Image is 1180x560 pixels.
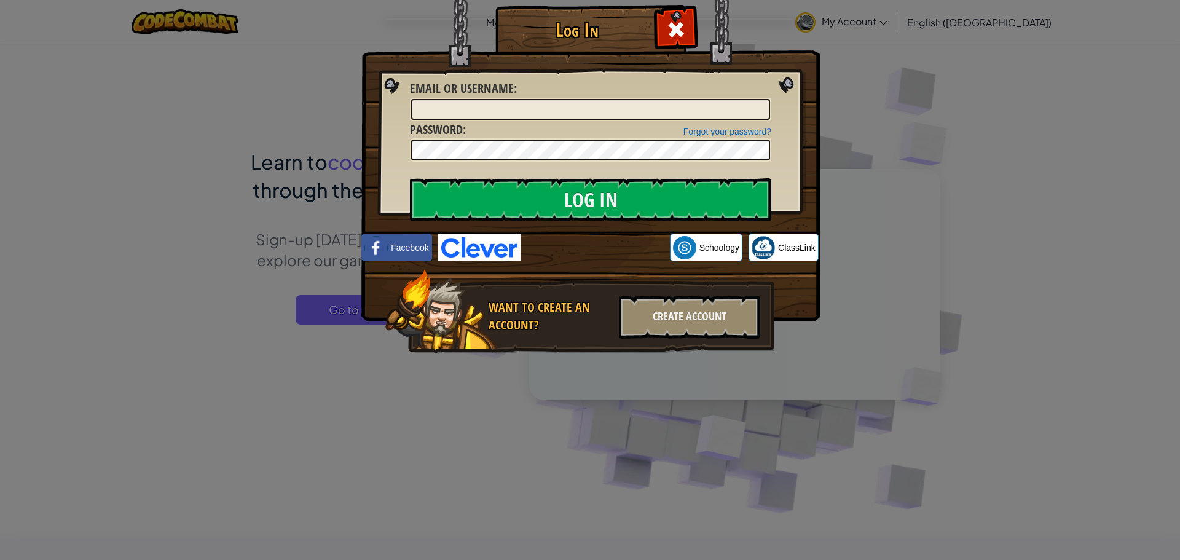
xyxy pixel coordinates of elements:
div: Want to create an account? [489,299,612,334]
h1: Log In [498,19,655,41]
a: Forgot your password? [683,127,771,136]
img: clever-logo-blue.png [438,234,521,261]
span: Password [410,121,463,138]
input: Log In [410,178,771,221]
span: Facebook [391,242,428,254]
iframe: Sign in with Google Button [521,234,670,261]
img: schoology.png [673,236,696,259]
span: Email or Username [410,80,514,97]
span: Schoology [699,242,739,254]
label: : [410,80,517,98]
span: ClassLink [778,242,816,254]
img: classlink-logo-small.png [752,236,775,259]
label: : [410,121,466,139]
img: facebook_small.png [364,236,388,259]
div: Create Account [619,296,760,339]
